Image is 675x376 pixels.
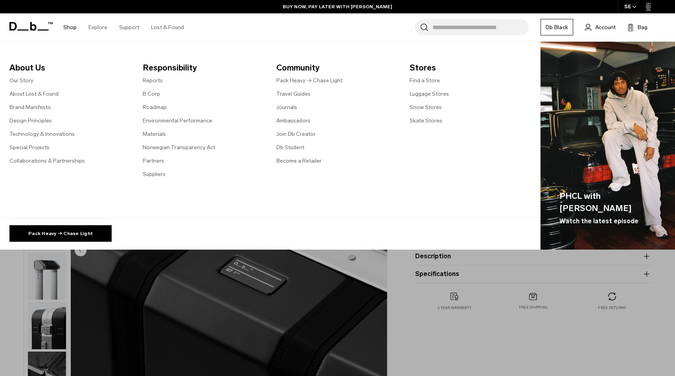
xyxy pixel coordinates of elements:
span: Watch the latest episode [559,217,638,226]
img: Db [541,42,675,250]
a: Travel Guides [276,90,311,98]
a: About Lost & Found [9,90,59,98]
a: Our Story [9,76,33,85]
a: Luggage Stores [410,90,449,98]
a: Roadmap [143,103,167,111]
a: Become a Retailer [276,157,322,165]
a: Support [119,13,139,41]
span: Bag [638,23,647,31]
a: Find a Store [410,76,440,85]
a: Ambassadors [276,117,311,125]
a: Pack Heavy → Chase Light [9,225,112,242]
a: Journals [276,103,297,111]
nav: Main Navigation [57,13,190,41]
a: Explore [88,13,107,41]
a: Join Db Creator [276,130,316,138]
span: Stores [410,61,530,74]
a: BUY NOW, PAY LATER WITH [PERSON_NAME] [283,3,392,10]
a: Design Principles [9,117,52,125]
a: Technology & Innovations [9,130,75,138]
span: PHCL with [PERSON_NAME] [559,190,656,215]
span: Account [595,23,616,31]
a: Environmental Performance [143,117,212,125]
a: Partners [143,157,164,165]
a: Snow Stores [410,103,442,111]
a: Suppliers [143,170,166,178]
a: B Corp [143,90,160,98]
a: Materials [143,130,166,138]
a: Norwegian Transparency Act [143,143,215,152]
a: Db Student [276,143,304,152]
span: About Us [9,61,130,74]
a: Account [585,22,616,32]
span: Responsibility [143,61,263,74]
a: Reports [143,76,163,85]
a: Collaborations & Partnerships [9,157,85,165]
a: Skate Stores [410,117,442,125]
a: Brand Manifesto [9,103,51,111]
a: Db Black [541,19,573,35]
button: Bag [627,22,647,32]
a: Shop [63,13,77,41]
a: Special Projects [9,143,50,152]
a: Lost & Found [151,13,184,41]
span: Community [276,61,397,74]
a: PHCL with [PERSON_NAME] Watch the latest episode Db [541,42,675,250]
a: Pack Heavy → Chase Light [276,76,342,85]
